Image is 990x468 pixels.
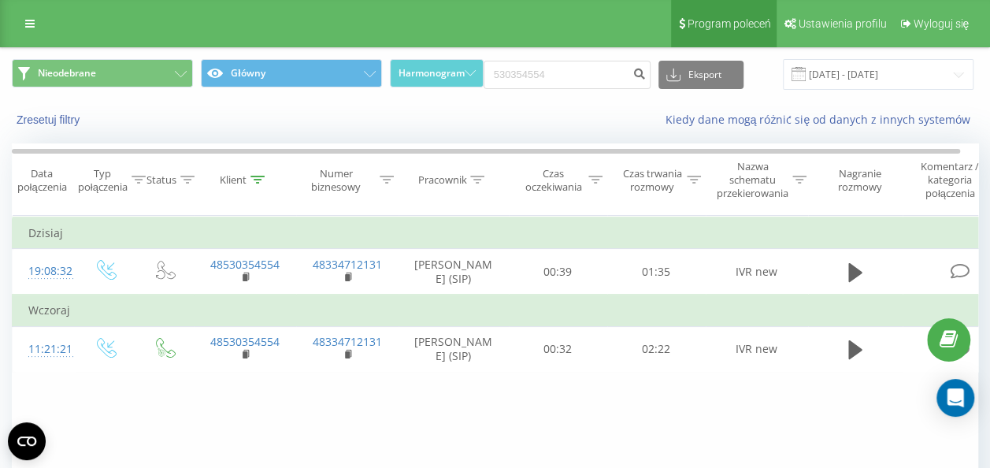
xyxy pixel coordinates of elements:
[28,334,60,365] div: 11:21:21
[509,249,607,295] td: 00:39
[313,257,382,272] a: 48334712131
[658,61,743,89] button: Eksport
[665,112,978,127] a: Kiedy dane mogą różnić się od danych z innych systemów
[78,167,128,194] div: Typ połączenia
[313,334,382,349] a: 48334712131
[201,59,382,87] button: Główny
[484,61,651,89] input: Wyszukiwanie według numeru
[417,173,466,187] div: Pracownik
[706,249,808,295] td: IVR new
[13,167,71,194] div: Data połączenia
[913,17,969,30] span: Wyloguj się
[296,167,376,194] div: Numer biznesowy
[821,167,898,194] div: Nagranie rozmowy
[717,160,788,200] div: Nazwa schematu przekierowania
[607,326,706,372] td: 02:22
[522,167,584,194] div: Czas oczekiwania
[210,257,280,272] a: 48530354554
[8,422,46,460] button: Open CMP widget
[936,379,974,417] div: Open Intercom Messenger
[706,326,808,372] td: IVR new
[12,113,87,127] button: Zresetuj filtry
[799,17,887,30] span: Ustawienia profilu
[12,59,193,87] button: Nieodebrane
[399,326,509,372] td: [PERSON_NAME] (SIP)
[621,167,683,194] div: Czas trwania rozmowy
[146,173,176,187] div: Status
[399,68,465,79] span: Harmonogram
[390,59,483,87] button: Harmonogram
[607,249,706,295] td: 01:35
[210,334,280,349] a: 48530354554
[28,256,60,287] div: 19:08:32
[220,173,247,187] div: Klient
[399,249,509,295] td: [PERSON_NAME] (SIP)
[688,17,771,30] span: Program poleceń
[38,67,96,80] span: Nieodebrane
[509,326,607,372] td: 00:32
